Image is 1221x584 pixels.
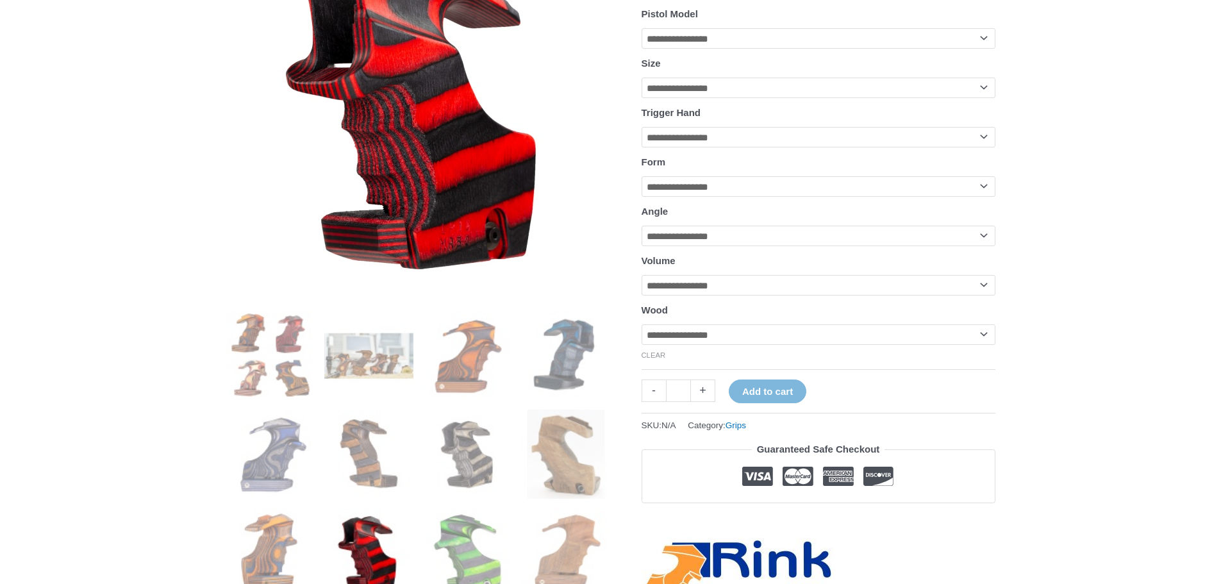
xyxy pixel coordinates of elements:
a: - [642,380,666,402]
label: Wood [642,305,668,315]
input: Product quantity [666,380,691,402]
label: Form [642,156,666,167]
img: Rink Air Pistol Grip - Image 5 [226,410,315,499]
label: Volume [642,255,676,266]
label: Size [642,58,661,69]
label: Angle [642,206,669,217]
label: Trigger Hand [642,107,701,118]
span: SKU: [642,417,676,433]
iframe: Customer reviews powered by Trustpilot [642,513,995,528]
img: Rink Air Pistol Grip - Image 8 [522,410,611,499]
a: Grips [726,421,746,430]
img: Rink Air Pistol Grip - Image 2 [324,311,413,400]
legend: Guaranteed Safe Checkout [752,440,885,458]
img: Rink Air Pistol Grip [226,311,315,400]
span: N/A [661,421,676,430]
img: Rink Air Pistol Grip - Image 4 [522,311,611,400]
label: Pistol Model [642,8,698,19]
a: Clear options [642,351,666,359]
img: Rink Air Pistol Grip - Image 3 [423,311,512,400]
span: Category: [688,417,746,433]
button: Add to cart [729,380,806,403]
img: Rink Air Pistol Grip - Image 7 [423,410,512,499]
a: + [691,380,715,402]
img: Rink Air Pistol Grip - Image 6 [324,410,413,499]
